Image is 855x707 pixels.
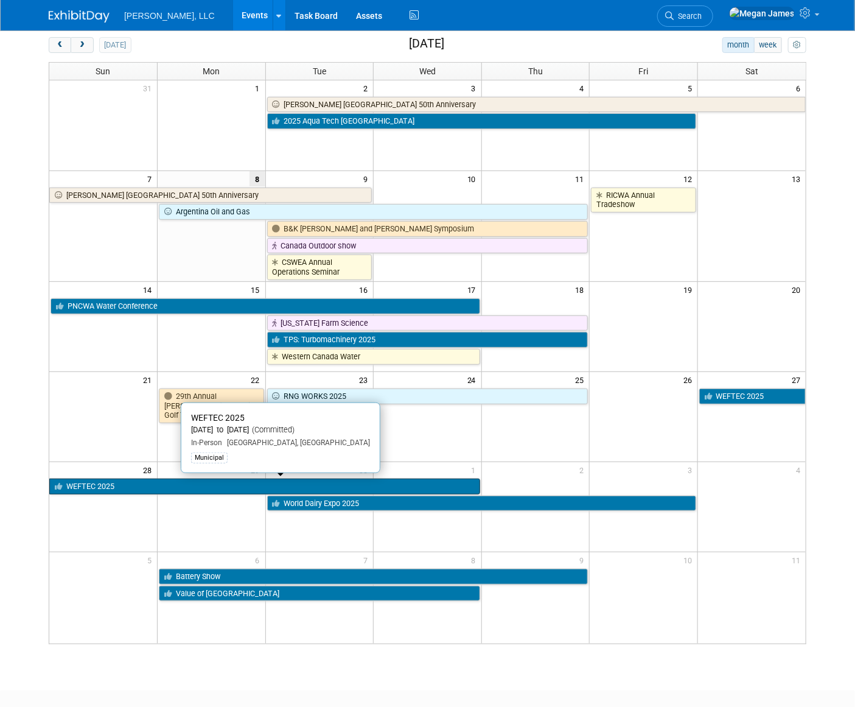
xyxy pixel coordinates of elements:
[142,80,157,96] span: 31
[142,462,157,477] span: 28
[358,282,373,297] span: 16
[124,11,215,21] span: [PERSON_NAME], LLC
[267,389,588,404] a: RNG WORKS 2025
[99,37,131,53] button: [DATE]
[574,171,589,186] span: 11
[142,282,157,297] span: 14
[49,479,480,494] a: WEFTEC 2025
[249,425,295,434] span: (Committed)
[682,282,697,297] span: 19
[362,80,373,96] span: 2
[682,171,697,186] span: 12
[419,66,436,76] span: Wed
[674,12,702,21] span: Search
[49,10,110,23] img: ExhibitDay
[686,80,697,96] span: 5
[146,171,157,186] span: 7
[470,462,481,477] span: 1
[267,332,588,348] a: TPS: Turbomachinery 2025
[358,372,373,387] span: 23
[267,221,588,237] a: B&K [PERSON_NAME] and [PERSON_NAME] Symposium
[470,80,481,96] span: 3
[362,171,373,186] span: 9
[729,7,795,20] img: Megan James
[745,66,758,76] span: Sat
[250,372,265,387] span: 22
[795,462,806,477] span: 4
[142,372,157,387] span: 21
[790,282,806,297] span: 20
[574,282,589,297] span: 18
[578,80,589,96] span: 4
[159,569,588,585] a: Battery Show
[49,188,372,203] a: [PERSON_NAME] [GEOGRAPHIC_DATA] 50th Anniversary
[254,552,265,568] span: 6
[267,238,588,254] a: Canada Outdoor show
[267,97,806,113] a: [PERSON_NAME] [GEOGRAPHIC_DATA] 50th Anniversary
[699,389,806,404] a: WEFTEC 2025
[682,552,697,568] span: 10
[722,37,755,53] button: month
[790,552,806,568] span: 11
[96,66,111,76] span: Sun
[591,188,696,213] a: RICWA Annual Tradeshow
[71,37,93,53] button: next
[267,349,480,365] a: Western Canada Water
[528,66,543,76] span: Thu
[159,586,480,602] a: Value of [GEOGRAPHIC_DATA]
[639,66,649,76] span: Fri
[51,298,480,314] a: PNCWA Water Conference
[754,37,782,53] button: week
[159,204,588,220] a: Argentina Oil and Gas
[470,552,481,568] span: 8
[578,462,589,477] span: 2
[466,282,481,297] span: 17
[795,80,806,96] span: 6
[191,425,370,435] div: [DATE] to [DATE]
[574,372,589,387] span: 25
[790,171,806,186] span: 13
[466,171,481,186] span: 10
[790,372,806,387] span: 27
[362,552,373,568] span: 7
[793,41,801,49] i: Personalize Calendar
[267,113,696,129] a: 2025 Aqua Tech [GEOGRAPHIC_DATA]
[191,413,245,423] span: WEFTEC 2025
[250,282,265,297] span: 15
[657,5,713,27] a: Search
[466,372,481,387] span: 24
[788,37,806,53] button: myCustomButton
[191,438,222,447] span: In-Person
[686,462,697,477] span: 3
[203,66,220,76] span: Mon
[578,552,589,568] span: 9
[267,496,696,512] a: World Dairy Expo 2025
[250,171,265,186] span: 8
[146,552,157,568] span: 5
[254,80,265,96] span: 1
[191,452,228,463] div: Municipal
[159,389,264,423] a: 29th Annual [PERSON_NAME] Memorial Golf Tournament
[267,255,372,280] a: CSWEA Annual Operations Seminar
[222,438,370,447] span: [GEOGRAPHIC_DATA], [GEOGRAPHIC_DATA]
[409,37,444,51] h2: [DATE]
[267,315,588,331] a: [US_STATE] Farm Science
[313,66,326,76] span: Tue
[682,372,697,387] span: 26
[49,37,71,53] button: prev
